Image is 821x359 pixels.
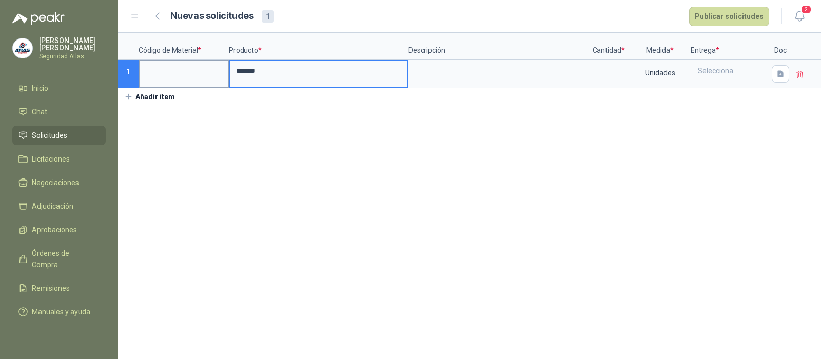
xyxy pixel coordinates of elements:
[32,106,47,117] span: Chat
[32,177,79,188] span: Negociaciones
[800,5,812,14] span: 2
[32,130,67,141] span: Solicitudes
[139,33,229,60] p: Código de Material
[12,126,106,145] a: Solicitudes
[32,224,77,235] span: Aprobaciones
[689,7,769,26] button: Publicar solicitudes
[12,302,106,322] a: Manuales y ayuda
[32,83,48,94] span: Inicio
[262,10,274,23] div: 1
[768,33,793,60] p: Doc
[12,278,106,298] a: Remisiones
[12,149,106,169] a: Licitaciones
[12,12,65,25] img: Logo peakr
[118,60,139,88] p: 1
[32,153,70,165] span: Licitaciones
[39,37,106,51] p: [PERSON_NAME] [PERSON_NAME]
[229,33,408,60] p: Producto
[629,33,691,60] p: Medida
[790,7,809,26] button: 2
[32,201,73,212] span: Adjudicación
[13,38,32,58] img: Company Logo
[12,196,106,216] a: Adjudicación
[118,88,181,106] button: Añadir ítem
[12,173,106,192] a: Negociaciones
[12,220,106,240] a: Aprobaciones
[12,78,106,98] a: Inicio
[630,61,690,85] div: Unidades
[32,306,90,317] span: Manuales y ayuda
[39,53,106,59] p: Seguridad Atlas
[170,9,254,24] h2: Nuevas solicitudes
[32,248,96,270] span: Órdenes de Compra
[692,61,767,81] div: Selecciona
[588,33,629,60] p: Cantidad
[32,283,70,294] span: Remisiones
[691,33,768,60] p: Entrega
[12,244,106,274] a: Órdenes de Compra
[408,33,588,60] p: Descripción
[12,102,106,122] a: Chat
